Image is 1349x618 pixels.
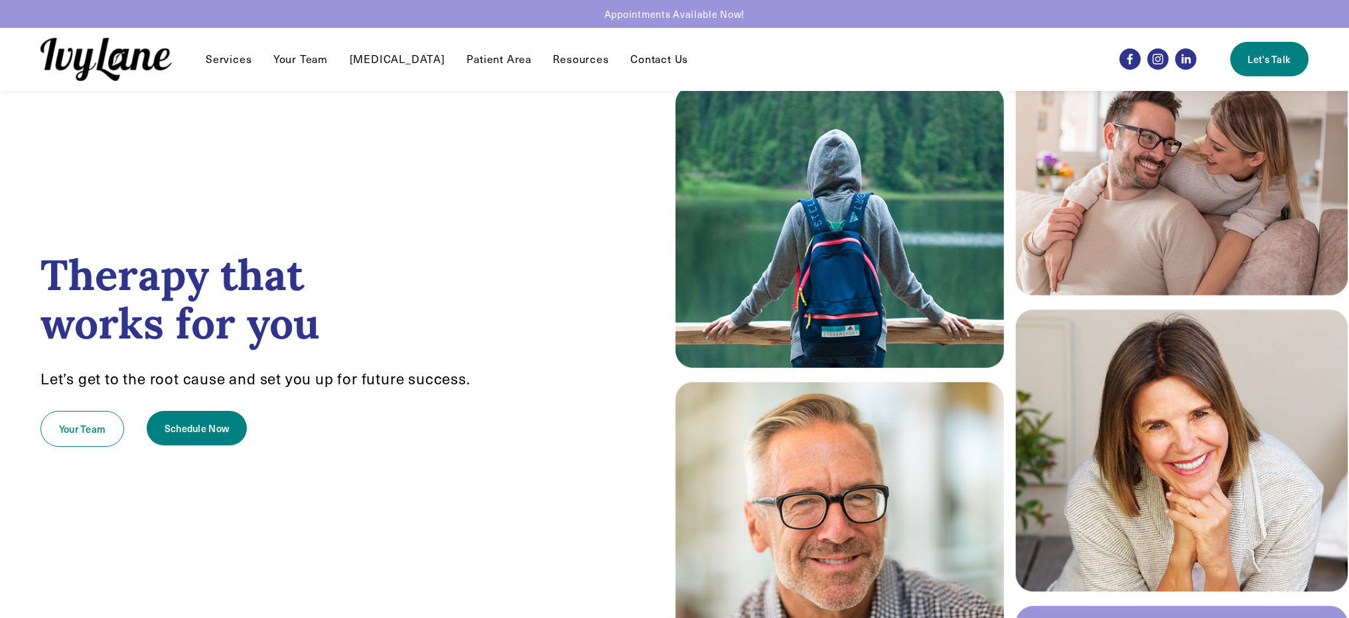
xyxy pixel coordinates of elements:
[553,51,608,67] a: folder dropdown
[1119,48,1141,70] a: Facebook
[40,38,172,81] img: Ivy Lane Counseling &mdash; Therapy that works for you
[466,51,532,67] a: Patient Area
[350,51,445,67] a: [MEDICAL_DATA]
[40,248,320,350] strong: Therapy that works for you
[147,411,247,445] a: Schedule Now
[1230,42,1309,76] a: Let's Talk
[40,411,124,447] a: Your Team
[1147,48,1169,70] a: Instagram
[206,51,251,67] a: folder dropdown
[553,52,608,66] span: Resources
[630,51,688,67] a: Contact Us
[273,51,328,67] a: Your Team
[206,52,251,66] span: Services
[1175,48,1196,70] a: LinkedIn
[40,368,470,388] span: Let’s get to the root cause and set you up for future success.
